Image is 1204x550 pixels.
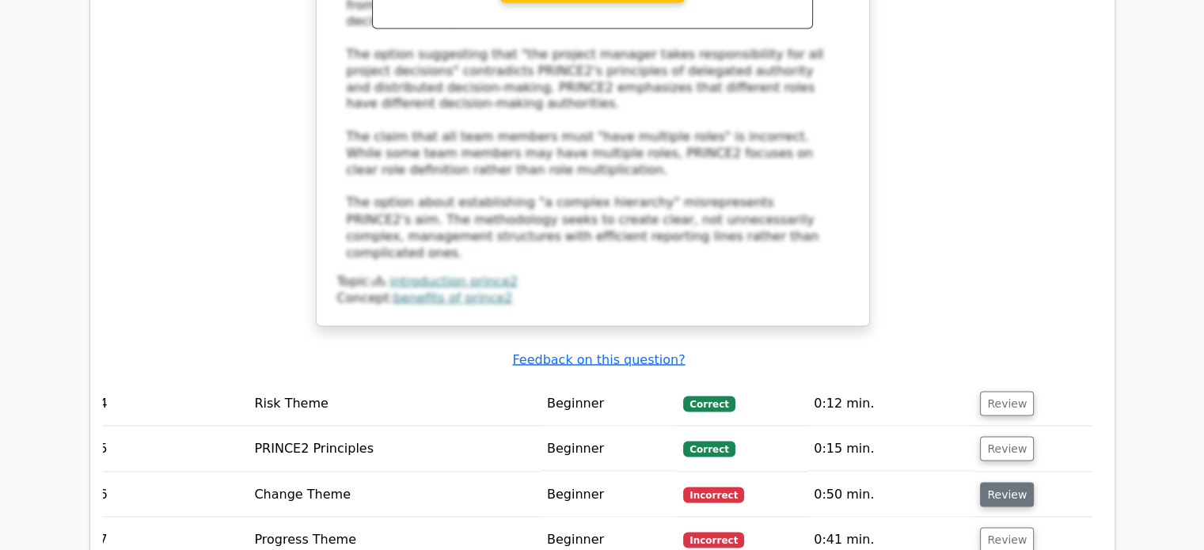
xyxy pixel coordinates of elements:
[93,426,249,471] td: 5
[683,441,735,457] span: Correct
[389,273,518,288] a: introduction prince2
[541,426,677,471] td: Beginner
[683,487,744,503] span: Incorrect
[683,532,744,548] span: Incorrect
[980,391,1034,415] button: Review
[393,290,512,305] a: benefits of prince2
[248,426,541,471] td: PRINCE2 Principles
[980,482,1034,506] button: Review
[541,472,677,517] td: Beginner
[683,396,735,412] span: Correct
[337,273,849,290] div: Topic:
[248,381,541,426] td: Risk Theme
[337,290,849,306] div: Concept:
[541,381,677,426] td: Beginner
[807,472,974,517] td: 0:50 min.
[512,351,685,366] a: Feedback on this question?
[93,472,249,517] td: 6
[248,472,541,517] td: Change Theme
[807,381,974,426] td: 0:12 min.
[93,381,249,426] td: 4
[807,426,974,471] td: 0:15 min.
[980,436,1034,461] button: Review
